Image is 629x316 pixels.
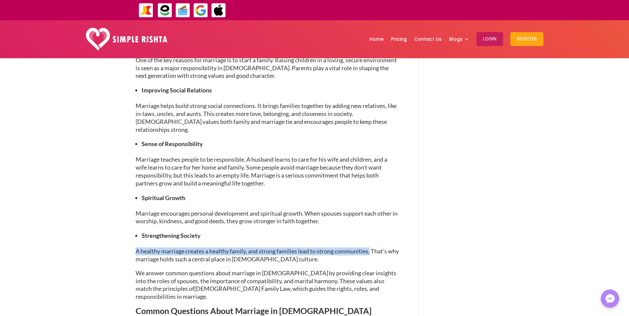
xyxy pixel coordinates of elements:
span: One of the key reasons for marriage is to start a family. Raising children in a loving, secure en... [136,56,397,79]
span: Marriage helps build strong social connections. It brings families together by adding new relativ... [136,102,397,133]
a: Home [369,22,384,56]
img: JazzCash-icon [139,3,154,18]
span: [DEMOGRAPHIC_DATA] Family Law [194,285,290,292]
span: We answer common questions about marriage in [DEMOGRAPHIC_DATA] by providing clear insights into ... [136,269,396,292]
span: Common Questions About Marriage in [DEMOGRAPHIC_DATA] [136,306,372,316]
a: Pricing [391,22,407,56]
img: ApplePay-icon [211,3,226,18]
span: Improving Social Relations [142,86,212,94]
button: Login [476,32,503,46]
a: Blogs [449,22,469,56]
span: Marriage teaches people to be responsible. A husband learns to care for his wife and children, an... [136,156,387,186]
span: Spiritual Growth [142,194,185,201]
span: Sense of Responsibility [142,140,203,147]
span: A healthy marriage creates a healthy family, and strong families lead to strong communities. That... [136,247,399,263]
img: Credit Cards [175,3,190,18]
span: , which guides the rights, roles, and responsibilities in marriage. [136,285,379,300]
img: GooglePay-icon [193,3,208,18]
img: Messenger [603,292,617,305]
button: Register [510,32,543,46]
span: Marriage encourages personal development and spiritual growth. When spouses support each other in... [136,210,398,225]
img: EasyPaisa-icon [157,3,172,18]
a: Contact Us [414,22,442,56]
span: Strengthening Society [142,232,201,239]
a: Login [476,22,503,56]
a: Register [510,22,543,56]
